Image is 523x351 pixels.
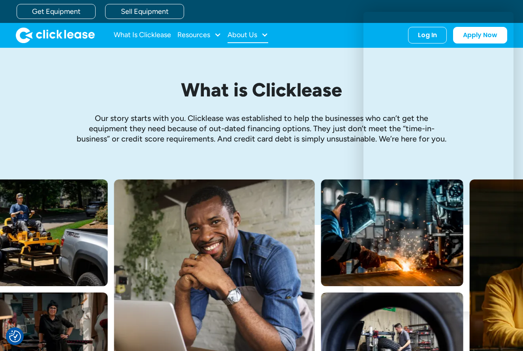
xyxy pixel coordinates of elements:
a: What Is Clicklease [114,27,171,43]
iframe: Chat Window [363,12,514,311]
button: Consent Preferences [9,330,21,342]
a: home [16,27,95,43]
a: Get Equipment [17,4,96,19]
img: A welder in a large mask working on a large pipe [321,179,463,286]
a: Sell Equipment [105,4,184,19]
div: Resources [177,27,221,43]
div: About Us [228,27,268,43]
p: Our story starts with you. Clicklease was established to help the businesses who can’t get the eq... [76,113,447,144]
img: Revisit consent button [9,330,21,342]
h1: What is Clicklease [76,79,447,100]
img: Clicklease logo [16,27,95,43]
